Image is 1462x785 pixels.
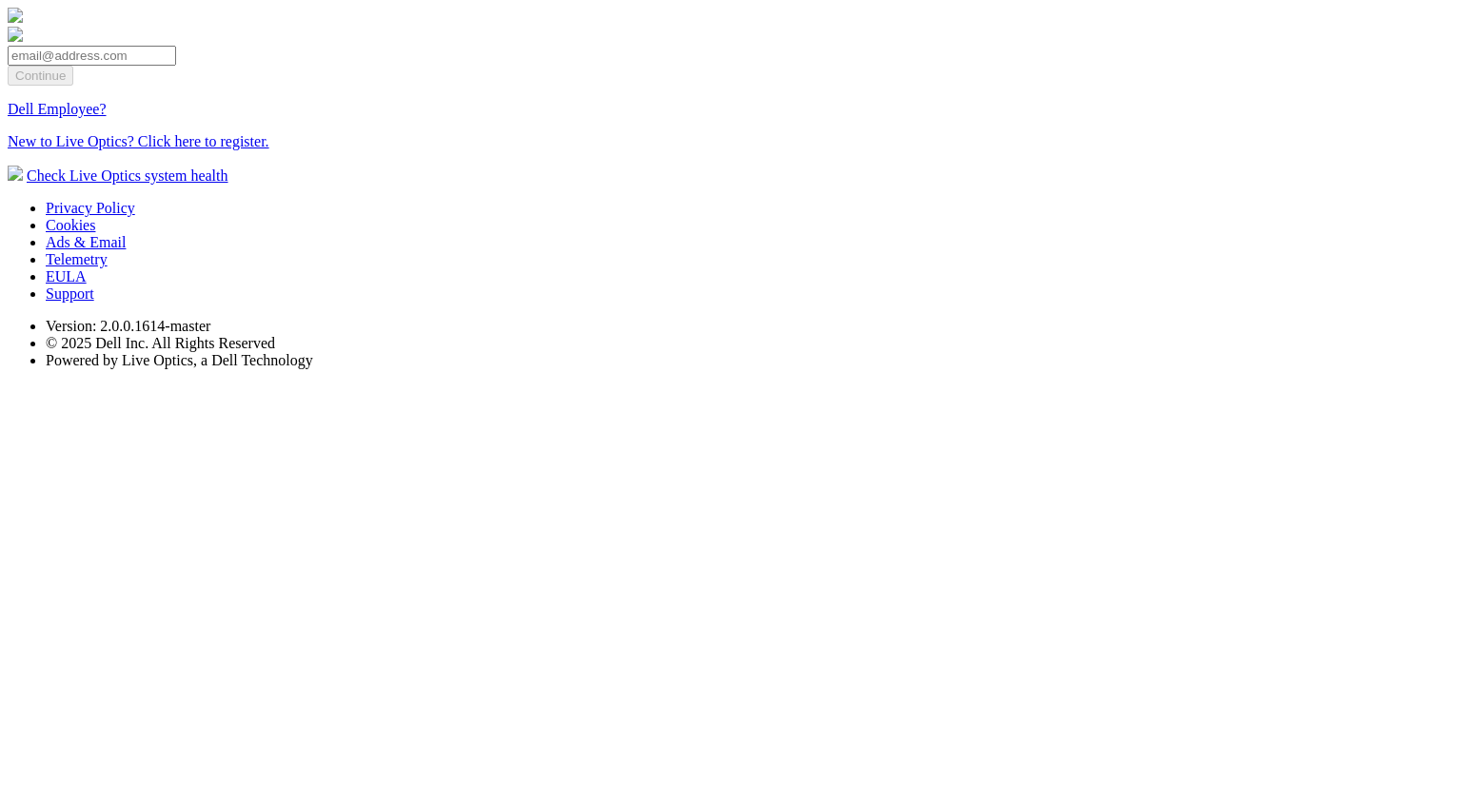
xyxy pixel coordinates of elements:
[46,285,94,302] a: Support
[46,318,1454,335] li: Version: 2.0.0.1614-master
[8,133,269,149] a: New to Live Optics? Click here to register.
[27,167,228,184] a: Check Live Optics system health
[46,352,1454,369] li: Powered by Live Optics, a Dell Technology
[8,27,23,42] img: liveoptics-word.svg
[46,335,1454,352] li: © 2025 Dell Inc. All Rights Reserved
[46,268,87,285] a: EULA
[8,101,107,117] a: Dell Employee?
[46,217,95,233] a: Cookies
[8,46,176,66] input: email@address.com
[8,8,23,23] img: liveoptics-logo.svg
[46,234,126,250] a: Ads & Email
[46,200,135,216] a: Privacy Policy
[8,66,73,86] input: Continue
[46,251,108,267] a: Telemetry
[8,166,23,181] img: status-check-icon.svg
